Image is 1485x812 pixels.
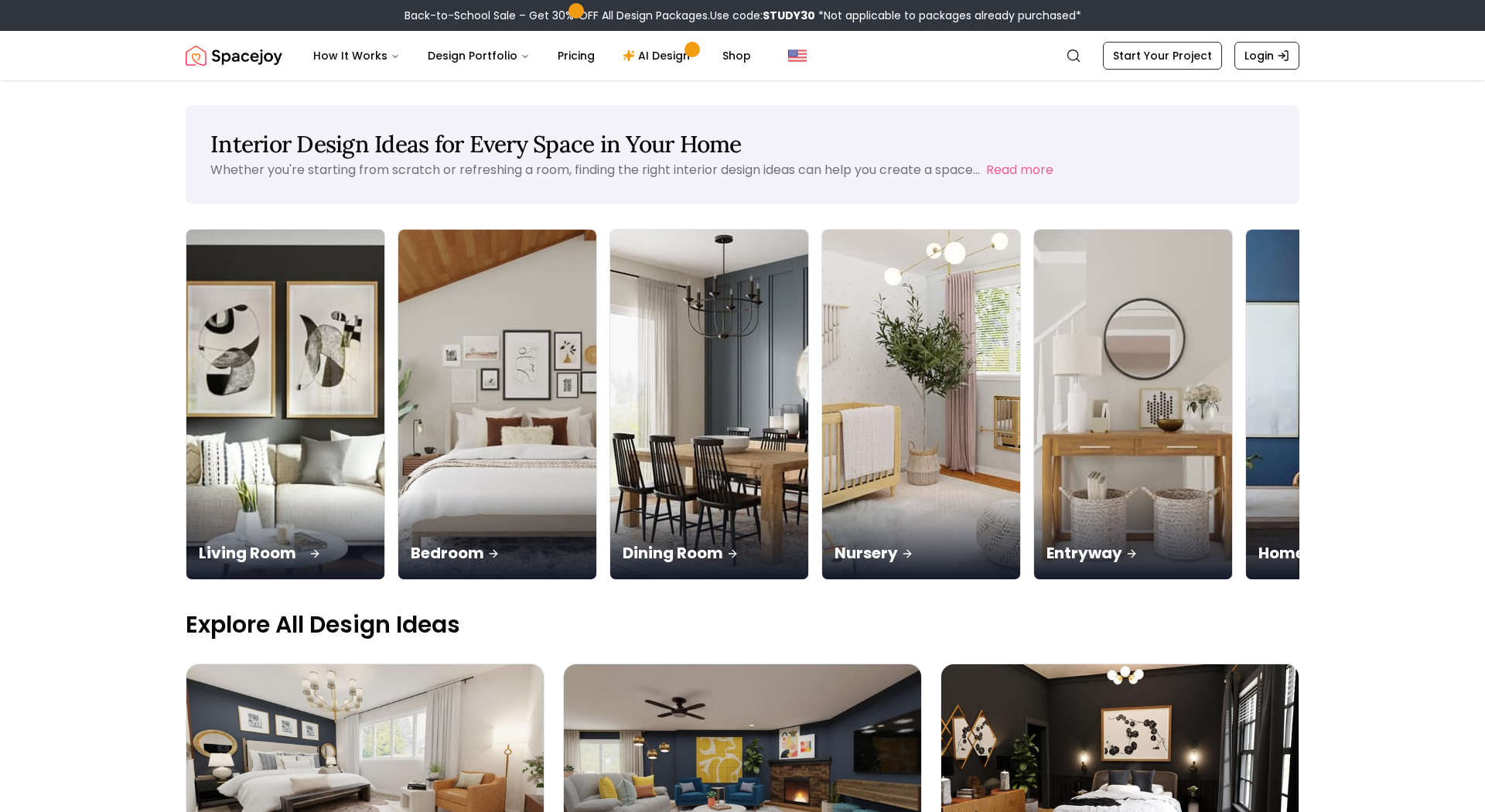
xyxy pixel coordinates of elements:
[398,229,597,580] a: BedroomBedroom
[199,542,372,564] p: Living Room
[1245,229,1445,580] a: Home OfficeHome Office
[186,611,1299,639] p: Explore All Design Ideas
[415,40,542,71] button: Design Portfolio
[1246,230,1444,579] img: Home Office
[788,46,807,65] img: United States
[610,230,808,579] img: Dining Room
[1046,542,1220,564] p: Entryway
[610,40,707,71] a: AI Design
[623,542,796,564] p: Dining Room
[398,230,596,579] img: Bedroom
[186,40,282,71] a: Spacejoy
[1034,230,1232,579] img: Entryway
[182,221,390,589] img: Living Room
[986,161,1053,179] button: Read more
[301,40,412,71] button: How It Works
[545,40,607,71] a: Pricing
[1258,542,1432,564] p: Home Office
[763,8,815,23] b: STUDY30
[210,161,980,179] p: Whether you're starting from scratch or refreshing a room, finding the right interior design idea...
[710,40,763,71] a: Shop
[186,40,282,71] img: Spacejoy Logo
[822,230,1020,579] img: Nursery
[821,229,1021,580] a: NurseryNursery
[301,40,763,71] nav: Main
[405,8,1081,23] div: Back-to-School Sale – Get 30% OFF All Design Packages.
[1033,229,1233,580] a: EntrywayEntryway
[1234,42,1299,70] a: Login
[710,8,815,23] span: Use code:
[210,130,1275,158] h1: Interior Design Ideas for Every Space in Your Home
[411,542,584,564] p: Bedroom
[815,8,1081,23] span: *Not applicable to packages already purchased*
[1103,42,1222,70] a: Start Your Project
[186,229,385,580] a: Living RoomLiving Room
[609,229,809,580] a: Dining RoomDining Room
[835,542,1008,564] p: Nursery
[186,31,1299,80] nav: Global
